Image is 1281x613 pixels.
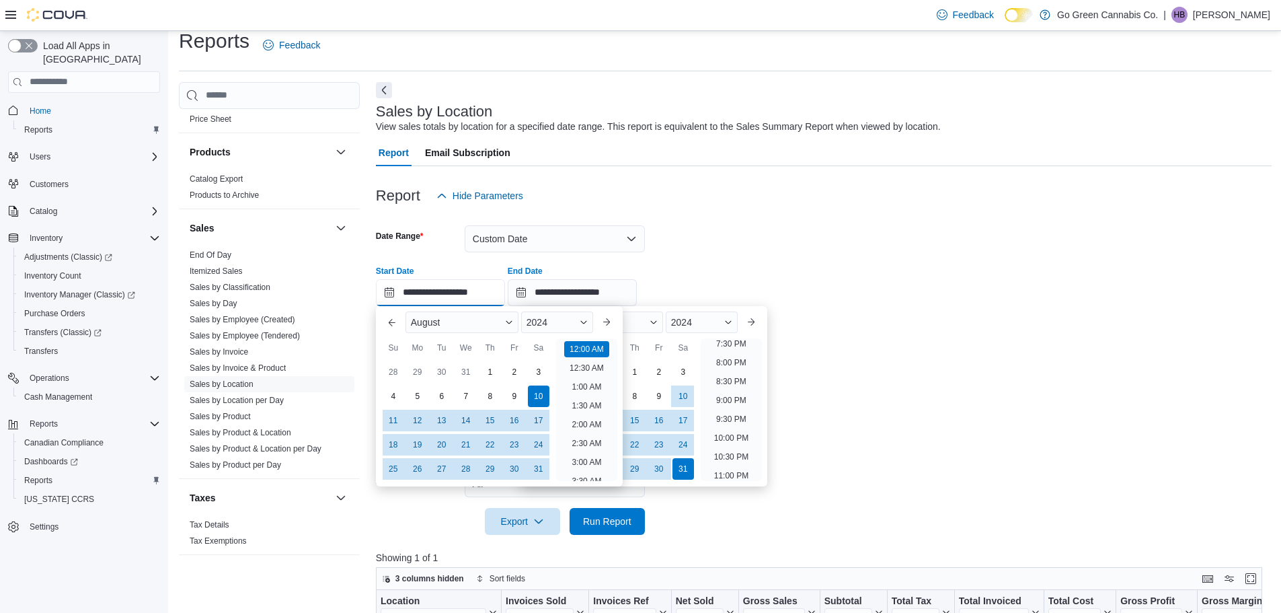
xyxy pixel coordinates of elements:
[24,103,56,119] a: Home
[190,250,231,260] a: End Of Day
[190,314,295,325] span: Sales by Employee (Created)
[19,472,58,489] a: Reports
[3,202,165,221] button: Catalog
[19,122,58,138] a: Reports
[190,221,330,235] button: Sales
[1171,7,1188,23] div: Hugo Bouchard
[564,341,609,357] li: 12:00 AM
[24,230,160,246] span: Inventory
[383,386,404,407] div: day-4
[407,337,428,359] div: Mo
[179,28,249,55] h1: Reports
[24,518,160,535] span: Settings
[190,519,229,530] span: Tax Details
[24,494,94,505] span: [US_STATE] CCRS
[190,520,229,530] a: Tax Details
[190,379,254,390] span: Sales by Location
[648,337,670,359] div: Fr
[624,458,646,480] div: day-29
[190,411,251,422] span: Sales by Product
[3,369,165,388] button: Operations
[30,419,58,429] span: Reports
[30,233,63,244] span: Inventory
[376,188,420,204] h3: Report
[1243,571,1259,587] button: Enter fullscreen
[24,392,92,402] span: Cash Management
[24,456,78,467] span: Dashboards
[13,490,165,509] button: [US_STATE] CCRS
[19,454,160,470] span: Dashboards
[1057,7,1158,23] p: Go Green Cannabis Co.
[672,337,694,359] div: Sa
[431,410,453,431] div: day-13
[24,203,63,219] button: Catalog
[19,122,160,138] span: Reports
[190,363,286,373] span: Sales by Invoice & Product
[648,386,670,407] div: day-9
[376,266,414,277] label: Start Date
[381,312,403,333] button: Previous Month
[24,437,104,448] span: Canadian Compliance
[3,101,165,120] button: Home
[19,343,63,359] a: Transfers
[671,317,692,328] span: 2024
[407,458,428,480] div: day-26
[711,336,752,352] li: 7:30 PM
[3,517,165,536] button: Settings
[190,190,259,200] a: Products to Archive
[891,595,939,608] div: Total Tax
[190,298,237,309] span: Sales by Day
[19,454,83,470] a: Dashboards
[583,515,631,528] span: Run Report
[407,410,428,431] div: day-12
[407,434,428,456] div: day-19
[30,206,57,217] span: Catalog
[431,434,453,456] div: day-20
[528,361,549,383] div: day-3
[953,8,994,22] span: Feedback
[1202,595,1270,608] div: Gross Margin
[508,279,637,306] input: Press the down key to enter a popover containing a calendar. Press the escape key to close the po...
[455,361,477,383] div: day-31
[190,174,243,184] span: Catalog Export
[376,279,505,306] input: Press the down key to enter a popover containing a calendar. Press the escape key to close the po...
[824,595,871,608] div: Subtotal
[190,443,321,454] span: Sales by Product & Location per Day
[648,458,670,480] div: day-30
[1200,571,1216,587] button: Keyboard shortcuts
[377,571,469,587] button: 3 columns hidden
[564,360,609,376] li: 12:30 AM
[376,82,392,98] button: Next
[672,458,694,480] div: day-31
[190,145,231,159] h3: Products
[1120,595,1182,608] div: Gross Profit
[1048,595,1101,608] div: Total Cost
[504,337,525,359] div: Fr
[24,102,160,119] span: Home
[566,398,607,414] li: 1:30 AM
[190,444,321,454] a: Sales by Product & Location per Day
[958,595,1028,608] div: Total Invoiced
[24,327,102,338] span: Transfers (Classic)
[13,388,165,406] button: Cash Management
[431,386,453,407] div: day-6
[19,305,91,322] a: Purchase Orders
[743,595,805,608] div: Gross Sales
[30,373,69,384] span: Operations
[431,182,529,209] button: Hide Parameters
[190,536,247,546] a: Tax Exemptions
[13,248,165,266] a: Adjustments (Classic)
[455,434,477,456] div: day-21
[648,434,670,456] div: day-23
[19,268,87,284] a: Inventory Count
[24,203,160,219] span: Catalog
[19,389,98,405] a: Cash Management
[455,337,477,359] div: We
[19,343,160,359] span: Transfers
[504,361,525,383] div: day-2
[1163,7,1166,23] p: |
[624,386,646,407] div: day-8
[672,361,694,383] div: day-3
